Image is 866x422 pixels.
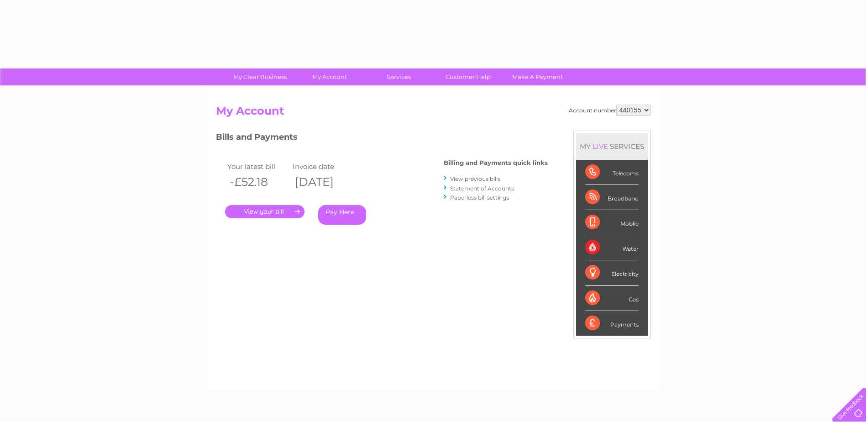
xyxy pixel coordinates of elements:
[585,311,639,336] div: Payments
[216,105,651,122] h2: My Account
[222,69,298,85] a: My Clear Business
[225,173,291,191] th: -£52.18
[585,235,639,260] div: Water
[585,286,639,311] div: Gas
[591,142,610,151] div: LIVE
[290,160,356,173] td: Invoice date
[500,69,575,85] a: Make A Payment
[585,160,639,185] div: Telecoms
[576,133,648,159] div: MY SERVICES
[450,194,509,201] a: Paperless bill settings
[290,173,356,191] th: [DATE]
[225,160,291,173] td: Your latest bill
[450,175,500,182] a: View previous bills
[292,69,367,85] a: My Account
[585,260,639,285] div: Electricity
[450,185,514,192] a: Statement of Accounts
[444,159,548,166] h4: Billing and Payments quick links
[569,105,651,116] div: Account number
[361,69,436,85] a: Services
[318,205,366,225] a: Pay Here
[225,205,304,218] a: .
[585,185,639,210] div: Broadband
[216,131,548,147] h3: Bills and Payments
[430,69,506,85] a: Customer Help
[585,210,639,235] div: Mobile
